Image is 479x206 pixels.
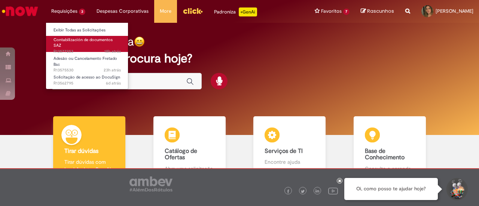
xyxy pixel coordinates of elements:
span: Solicitação de acesso ao DocuSign [54,74,120,80]
div: Padroniza [214,7,257,16]
img: logo_footer_twitter.png [301,190,305,193]
span: R13562795 [54,80,121,86]
span: Requisições [51,7,77,15]
span: Rascunhos [367,7,394,15]
a: Base de Conhecimento Consulte e aprenda [340,116,440,181]
span: R13577253 [54,49,121,55]
p: Encontre ajuda [265,158,314,166]
a: Serviços de TI Encontre ajuda [239,116,340,181]
img: ServiceNow [1,4,39,19]
b: Serviços de TI [265,147,303,155]
span: 6d atrás [106,80,121,86]
ul: Requisições [46,22,128,89]
p: Consulte e aprenda [365,165,415,172]
span: Contabilización de documentos SAZ [54,37,113,49]
span: 3 [79,9,85,15]
span: Adesão ou Cancelamento Fretado Bsc [54,56,117,67]
span: Despesas Corporativas [97,7,149,15]
span: Favoritos [321,7,342,15]
img: logo_footer_youtube.png [328,186,338,196]
b: Catálogo de Ofertas [165,147,197,162]
img: logo_footer_linkedin.png [315,189,319,194]
a: Rascunhos [361,8,394,15]
img: logo_footer_facebook.png [286,190,290,193]
b: Tirar dúvidas [64,147,98,155]
p: Tirar dúvidas com Lupi Assist e Gen Ai [64,158,114,173]
p: +GenAi [239,7,257,16]
time: 24/09/2025 12:14:12 [106,80,121,86]
img: logo_footer_ambev_rotulo_gray.png [129,176,173,191]
a: Aberto R13562795 : Solicitação de acesso ao DocuSign [46,73,128,87]
time: 29/09/2025 14:26:56 [104,49,121,54]
a: Tirar dúvidas Tirar dúvidas com Lupi Assist e Gen Ai [39,116,140,181]
span: [PERSON_NAME] [436,8,473,14]
a: Catálogo de Ofertas Abra uma solicitação [140,116,240,181]
h2: O que você procura hoje? [51,52,427,65]
span: 7 [343,9,350,15]
button: Iniciar Conversa de Suporte [445,178,468,200]
div: Oi, como posso te ajudar hoje? [344,178,438,200]
p: Abra uma solicitação [165,165,214,172]
img: happy-face.png [134,36,145,47]
span: More [160,7,171,15]
a: Aberto R13577253 : Contabilización de documentos SAZ [46,36,128,52]
b: Base de Conhecimento [365,147,405,162]
span: R13575530 [54,67,121,73]
span: 18h atrás [104,49,121,54]
img: click_logo_yellow_360x200.png [183,5,203,16]
time: 29/09/2025 10:01:35 [104,67,121,73]
a: Aberto R13575530 : Adesão ou Cancelamento Fretado Bsc [46,55,128,71]
a: Exibir Todas as Solicitações [46,26,128,34]
span: 23h atrás [104,67,121,73]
